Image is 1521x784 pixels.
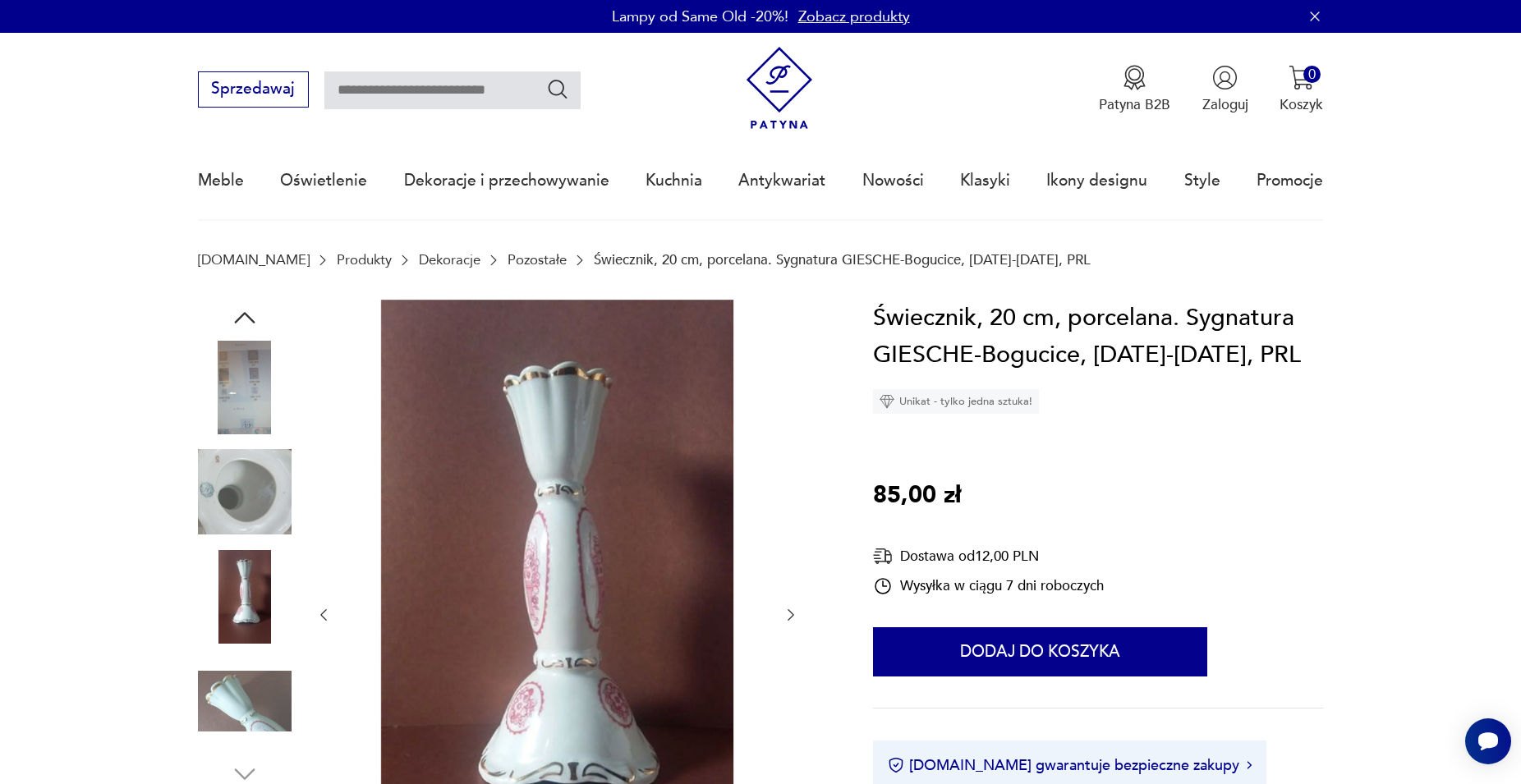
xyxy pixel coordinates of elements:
[873,546,1104,566] div: Dostawa od 12,00 PLN
[198,341,292,434] img: Zdjęcie produktu Świecznik, 20 cm, porcelana. Sygnatura GIESCHE-Bogucice, 1945-1955, PRL
[198,143,244,218] a: Meble
[798,7,910,27] a: Zobacz produkty
[337,252,392,268] a: Produkty
[198,445,292,539] img: Zdjęcie produktu Świecznik, 20 cm, porcelana. Sygnatura GIESCHE-Bogucice, 1945-1955, PRL
[1202,95,1248,114] p: Zaloguj
[1122,65,1147,90] img: Ikona medalu
[612,7,788,27] p: Lampy od Same Old -20%!
[1212,65,1238,90] img: Ikonka użytkownika
[594,252,1091,268] p: Świecznik, 20 cm, porcelana. Sygnatura GIESCHE-Bogucice, [DATE]-[DATE], PRL
[873,576,1104,596] div: Wysyłka w ciągu 7 dni roboczych
[1099,65,1170,114] button: Patyna B2B
[880,394,894,409] img: Ikona diamentu
[960,143,1010,218] a: Klasyki
[1184,143,1220,218] a: Style
[546,77,570,101] button: Szukaj
[888,755,1252,776] button: [DOMAIN_NAME] gwarantuje bezpieczne zakupy
[646,143,702,218] a: Kuchnia
[508,252,567,268] a: Pozostałe
[1465,718,1511,764] iframe: Smartsupp widget button
[873,546,893,566] img: Ikona dostawy
[873,389,1039,414] div: Unikat - tylko jedna sztuka!
[198,550,292,644] img: Zdjęcie produktu Świecznik, 20 cm, porcelana. Sygnatura GIESCHE-Bogucice, 1945-1955, PRL
[419,252,480,268] a: Dekoracje
[873,627,1207,676] button: Dodaj do koszyka
[873,477,961,515] p: 85,00 zł
[1046,143,1147,218] a: Ikony designu
[198,84,309,97] a: Sprzedawaj
[873,300,1323,374] h1: Świecznik, 20 cm, porcelana. Sygnatura GIESCHE-Bogucice, [DATE]-[DATE], PRL
[888,757,904,773] img: Ikona certyfikatu
[1280,65,1323,114] button: 0Koszyk
[280,143,367,218] a: Oświetlenie
[1289,65,1314,90] img: Ikona koszyka
[1257,143,1323,218] a: Promocje
[1280,95,1323,114] p: Koszyk
[1099,65,1170,114] a: Ikona medaluPatyna B2B
[1202,65,1248,114] button: Zaloguj
[738,143,825,218] a: Antykwariat
[404,143,609,218] a: Dekoracje i przechowywanie
[738,47,821,130] img: Patyna - sklep z meblami i dekoracjami vintage
[198,654,292,748] img: Zdjęcie produktu Świecznik, 20 cm, porcelana. Sygnatura GIESCHE-Bogucice, 1945-1955, PRL
[1247,761,1252,769] img: Ikona strzałki w prawo
[1099,95,1170,114] p: Patyna B2B
[1303,66,1321,83] div: 0
[862,143,924,218] a: Nowości
[198,252,310,268] a: [DOMAIN_NAME]
[198,71,309,108] button: Sprzedawaj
